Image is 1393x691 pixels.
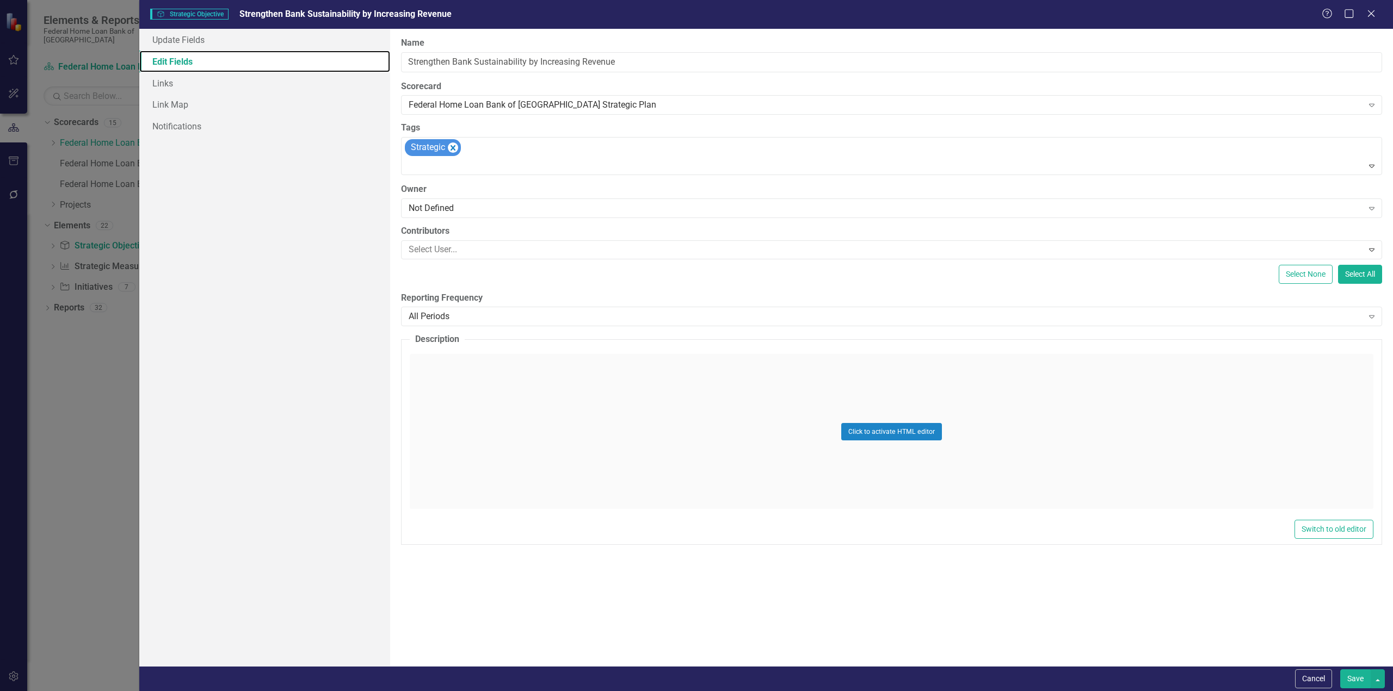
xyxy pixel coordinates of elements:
[239,9,452,19] span: Strengthen Bank Sustainability by Increasing Revenue
[401,225,1382,238] label: Contributors
[401,80,1382,93] label: Scorecard
[1279,265,1333,284] button: Select None
[448,142,458,153] div: Remove [object Object]
[401,183,1382,196] label: Owner
[1338,265,1382,284] button: Select All
[411,142,445,152] span: Strategic
[1340,669,1371,688] button: Save
[1295,669,1332,688] button: Cancel
[409,202,1363,214] div: Not Defined
[139,94,390,115] a: Link Map
[409,310,1363,323] div: All Periods
[139,115,390,137] a: Notifications
[409,99,1363,111] div: Federal Home Loan Bank of [GEOGRAPHIC_DATA] Strategic Plan
[841,423,942,440] button: Click to activate HTML editor
[139,72,390,94] a: Links
[410,333,465,346] legend: Description
[401,122,1382,134] label: Tags
[401,37,1382,49] label: Name
[139,29,390,51] a: Update Fields
[150,9,229,20] span: Strategic Objective
[139,51,390,72] a: Edit Fields
[1295,520,1373,539] button: Switch to old editor
[401,52,1382,72] input: Strategic Objective Name
[401,292,1382,304] label: Reporting Frequency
